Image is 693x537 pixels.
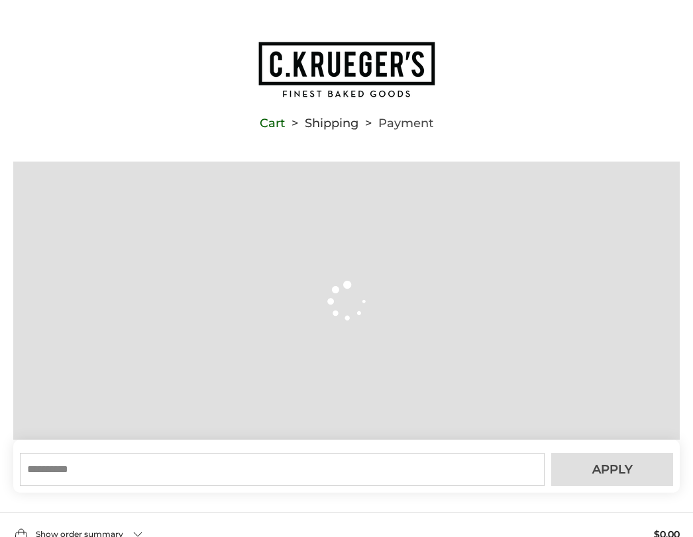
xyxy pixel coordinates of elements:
[13,40,680,99] a: Go to home page
[378,119,433,128] span: Payment
[260,119,285,128] a: Cart
[285,119,358,128] li: Shipping
[257,40,436,99] img: C.KRUEGER'S
[592,464,633,475] span: Apply
[551,453,673,486] button: Apply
